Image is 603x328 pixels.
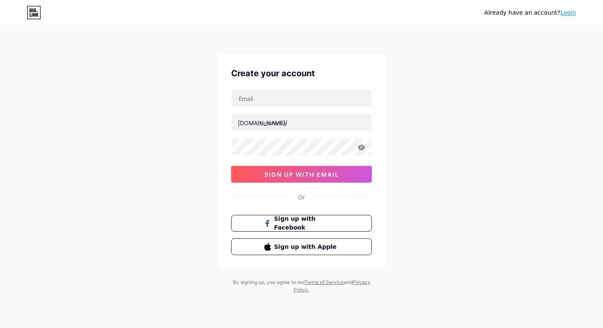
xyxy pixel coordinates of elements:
span: sign up with email [264,171,339,178]
button: Sign up with Apple [231,238,372,255]
input: Email [232,90,371,107]
a: Terms of Service [304,279,344,285]
div: Or [298,193,305,201]
div: [DOMAIN_NAME]/ [238,119,287,127]
span: Sign up with Apple [274,243,339,251]
input: username [232,114,371,131]
a: Login [560,9,576,16]
div: By signing up, you agree to our and . [230,279,373,294]
span: Sign up with Facebook [274,214,339,232]
button: Sign up with Facebook [231,215,372,232]
button: sign up with email [231,166,372,183]
div: Already have an account? [484,8,576,17]
div: Create your account [231,67,372,80]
